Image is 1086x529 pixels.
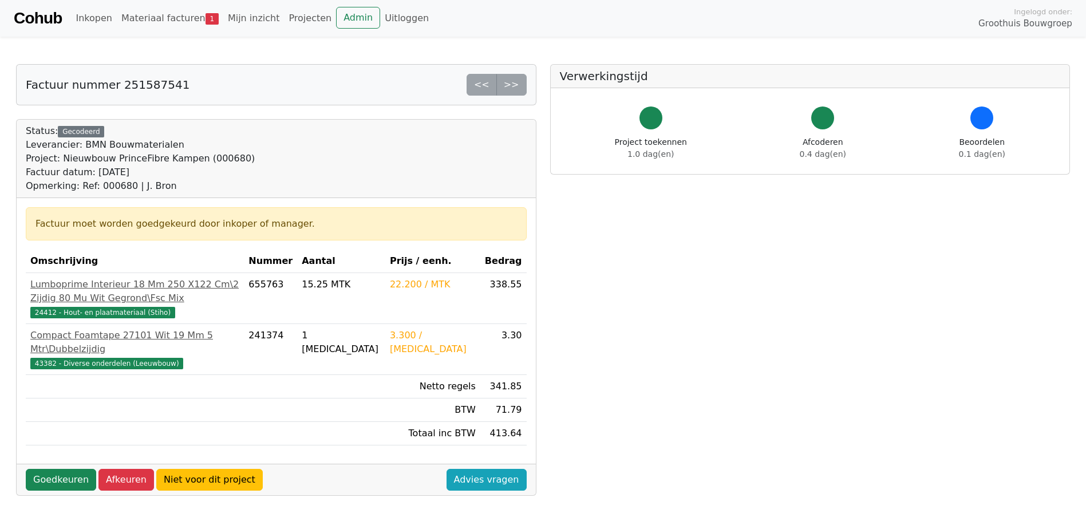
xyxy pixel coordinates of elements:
[14,5,62,32] a: Cohub
[26,469,96,491] a: Goedkeuren
[385,398,480,422] td: BTW
[206,13,219,25] span: 1
[30,329,239,370] a: Compact Foamtape 27101 Wit 19 Mm 5 Mtr\Dubbelzijdig43382 - Diverse onderdelen (Leeuwbouw)
[978,17,1072,30] span: Groothuis Bouwgroep
[800,136,846,160] div: Afcoderen
[959,149,1005,159] span: 0.1 dag(en)
[615,136,687,160] div: Project toekennen
[35,217,517,231] div: Factuur moet worden goedgekeurd door inkoper of manager.
[390,278,476,291] div: 22.200 / MTK
[480,422,527,445] td: 413.64
[223,7,285,30] a: Mijn inzicht
[297,250,385,273] th: Aantal
[480,273,527,324] td: 338.55
[26,179,255,193] div: Opmerking: Ref: 000680 | J. Bron
[390,329,476,356] div: 3.300 / [MEDICAL_DATA]
[244,250,297,273] th: Nummer
[30,307,175,318] span: 24412 - Hout- en plaatmateriaal (Stiho)
[26,78,189,92] h5: Factuur nummer 251587541
[480,375,527,398] td: 341.85
[284,7,336,30] a: Projecten
[385,375,480,398] td: Netto regels
[385,422,480,445] td: Totaal inc BTW
[98,469,154,491] a: Afkeuren
[627,149,674,159] span: 1.0 dag(en)
[30,278,239,319] a: Lumboprime Interieur 18 Mm 250 X122 Cm\2 Zijdig 80 Mu Wit Gegrond\Fsc Mix24412 - Hout- en plaatma...
[71,7,116,30] a: Inkopen
[380,7,433,30] a: Uitloggen
[959,136,1005,160] div: Beoordelen
[30,278,239,305] div: Lumboprime Interieur 18 Mm 250 X122 Cm\2 Zijdig 80 Mu Wit Gegrond\Fsc Mix
[385,250,480,273] th: Prijs / eenh.
[244,324,297,375] td: 241374
[117,7,223,30] a: Materiaal facturen1
[302,278,381,291] div: 15.25 MTK
[800,149,846,159] span: 0.4 dag(en)
[480,324,527,375] td: 3.30
[302,329,381,356] div: 1 [MEDICAL_DATA]
[30,329,239,356] div: Compact Foamtape 27101 Wit 19 Mm 5 Mtr\Dubbelzijdig
[26,124,255,193] div: Status:
[156,469,263,491] a: Niet voor dit project
[26,165,255,179] div: Factuur datum: [DATE]
[26,250,244,273] th: Omschrijving
[480,250,527,273] th: Bedrag
[560,69,1061,83] h5: Verwerkingstijd
[1014,6,1072,17] span: Ingelogd onder:
[336,7,380,29] a: Admin
[447,469,527,491] a: Advies vragen
[480,398,527,422] td: 71.79
[30,358,183,369] span: 43382 - Diverse onderdelen (Leeuwbouw)
[26,138,255,152] div: Leverancier: BMN Bouwmaterialen
[58,126,104,137] div: Gecodeerd
[26,152,255,165] div: Project: Nieuwbouw PrinceFibre Kampen (000680)
[244,273,297,324] td: 655763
